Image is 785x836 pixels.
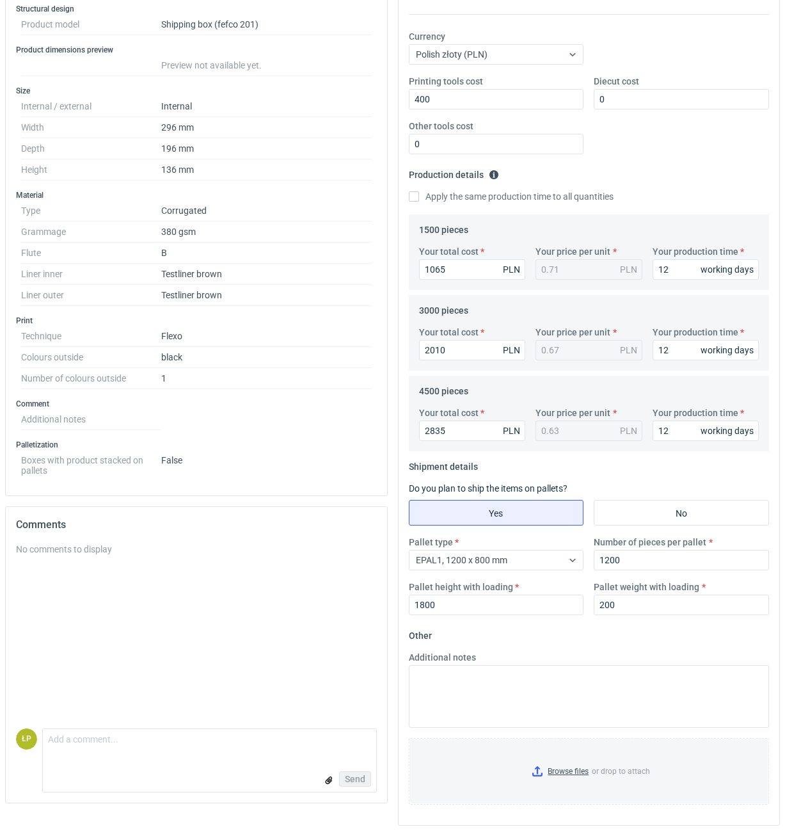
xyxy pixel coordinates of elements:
[16,543,377,556] div: No comments to display
[535,245,610,258] label: Your price per unit
[21,117,161,138] dt: Width
[503,344,520,357] div: PLN
[161,450,372,476] dd: False
[594,536,706,549] label: Number of pieces per pallet
[419,421,526,441] input: 0
[419,220,468,235] legend: 1500 pieces
[409,30,445,43] label: Currency
[16,45,377,55] h3: Product dimensions preview
[161,368,372,389] dd: 1
[653,326,738,339] label: Your production time
[161,117,372,138] dd: 296 mm
[594,89,769,109] input: 0
[503,263,520,276] div: PLN
[409,739,769,804] label: or drop to attach
[161,285,372,306] dd: Testliner brown
[161,326,372,347] dd: Flexo
[701,344,754,357] div: working days
[653,245,738,258] label: Your production time
[409,165,499,180] legend: Production details
[594,550,769,570] input: 0
[339,771,371,787] button: Send
[21,221,161,243] dt: Grammage
[21,409,161,430] dt: Additional notes
[409,625,432,641] legend: Other
[161,14,372,35] dd: Shipping box (fefco 201)
[409,75,483,88] label: Printing tools cost
[653,259,759,280] input: 0
[161,243,372,264] dd: B
[419,259,526,280] input: 0
[419,406,479,419] label: Your total cost
[409,483,567,494] label: Do you plan to ship the items on pallets?
[16,190,377,200] h3: Material
[16,440,377,450] h3: Palletization
[21,96,161,117] dt: Internal / external
[409,120,473,133] label: Other tools cost
[16,728,37,750] figcaption: ŁP
[161,200,372,221] dd: Corrugated
[161,264,372,285] dd: Testliner brown
[16,86,377,96] h3: Size
[409,581,513,593] label: Pallet height with loading
[653,421,759,441] input: 0
[21,14,161,35] dt: Product model
[620,424,637,437] div: PLN
[594,75,639,88] label: Diecut cost
[594,581,699,593] label: Pallet weight with loading
[409,500,584,526] label: Yes
[419,245,479,258] label: Your total cost
[409,595,584,615] input: 0
[416,555,507,565] span: EPAL1, 1200 x 800 mm
[21,138,161,159] dt: Depth
[653,340,759,360] input: 0
[419,326,479,339] label: Your total cost
[16,316,377,326] h3: Print
[21,285,161,306] dt: Liner outer
[535,406,610,419] label: Your price per unit
[594,595,769,615] input: 0
[21,200,161,221] dt: Type
[161,347,372,368] dd: black
[701,263,754,276] div: working days
[416,49,488,60] span: Polish złoty (PLN)
[16,728,37,750] div: Łukasz Postawa
[653,406,738,419] label: Your production time
[620,344,637,357] div: PLN
[21,159,161,181] dt: Height
[594,500,769,526] label: No
[21,347,161,368] dt: Colours outside
[21,368,161,389] dt: Number of colours outside
[419,381,468,396] legend: 4500 pieces
[21,243,161,264] dt: Flute
[419,300,468,316] legend: 3000 pieces
[161,221,372,243] dd: 380 gsm
[21,450,161,476] dt: Boxes with product stacked on pallets
[701,424,754,437] div: working days
[409,89,584,109] input: 0
[409,190,614,203] label: Apply the same production time to all quantities
[16,517,377,533] h2: Comments
[161,96,372,117] dd: Internal
[409,651,476,664] label: Additional notes
[161,60,262,70] span: Preview not available yet.
[419,340,526,360] input: 0
[409,134,584,154] input: 0
[409,536,453,549] label: Pallet type
[620,263,637,276] div: PLN
[161,138,372,159] dd: 196 mm
[16,4,377,14] h3: Structural design
[16,399,377,409] h3: Comment
[503,424,520,437] div: PLN
[409,456,478,472] legend: Shipment details
[161,159,372,181] dd: 136 mm
[21,264,161,285] dt: Liner inner
[21,326,161,347] dt: Technique
[345,775,365,784] span: Send
[535,326,610,339] label: Your price per unit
